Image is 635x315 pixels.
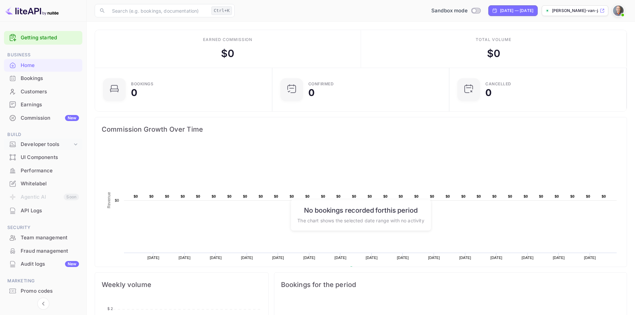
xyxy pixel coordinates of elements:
div: UI Components [21,154,79,161]
a: Getting started [21,34,79,42]
text: $0 [539,194,543,198]
text: [DATE] [210,256,222,260]
div: Fraud management [4,245,82,258]
text: [DATE] [147,256,159,260]
div: Audit logs [21,260,79,268]
text: $0 [368,194,372,198]
text: $0 [383,194,388,198]
p: [PERSON_NAME]-van-jaarsveld-... [552,8,598,14]
text: $0 [430,194,434,198]
span: Business [4,51,82,59]
span: Bookings for the period [281,279,620,290]
div: Confirmed [308,82,334,86]
text: $0 [399,194,403,198]
a: Earnings [4,98,82,111]
text: [DATE] [303,256,315,260]
text: $0 [274,194,278,198]
div: CANCELLED [485,82,511,86]
a: Performance [4,164,82,177]
div: UI Components [4,151,82,164]
span: Commission Growth Over Time [102,124,620,135]
img: Neville van Jaarsveld [613,5,624,16]
a: Whitelabel [4,177,82,190]
text: [DATE] [366,256,378,260]
text: [DATE] [490,256,502,260]
a: Team management [4,231,82,244]
text: $0 [477,194,481,198]
text: $0 [570,194,575,198]
text: $0 [165,194,169,198]
text: [DATE] [272,256,284,260]
div: 0 [485,88,492,97]
text: $0 [414,194,419,198]
text: $0 [602,194,606,198]
text: Revenue [356,266,373,271]
div: 0 [308,88,315,97]
text: $0 [134,194,138,198]
div: Earnings [21,101,79,109]
a: Home [4,59,82,71]
text: [DATE] [428,256,440,260]
text: $0 [524,194,528,198]
text: $0 [115,198,119,202]
text: $0 [508,194,512,198]
text: Revenue [107,192,111,208]
div: Home [4,59,82,72]
text: $0 [321,194,325,198]
text: [DATE] [584,256,596,260]
text: $0 [461,194,466,198]
text: [DATE] [459,256,471,260]
p: The chart shows the selected date range with no activity [297,217,424,224]
text: [DATE] [397,256,409,260]
a: Promo codes [4,285,82,297]
div: Total volume [476,37,511,43]
div: Customers [4,85,82,98]
div: Developer tools [4,139,82,150]
div: API Logs [4,204,82,217]
div: Customers [21,88,79,96]
div: Whitelabel [21,180,79,188]
text: $0 [446,194,450,198]
div: Ctrl+K [211,6,232,15]
span: Marketing [4,277,82,285]
a: CommissionNew [4,112,82,124]
div: Bookings [21,75,79,82]
div: Promo codes [4,285,82,298]
input: Search (e.g. bookings, documentation) [108,4,209,17]
tspan: $ 2 [107,306,113,311]
div: Home [21,62,79,69]
img: LiteAPI logo [5,5,59,16]
div: Audit logsNew [4,258,82,271]
text: $0 [243,194,247,198]
h6: No bookings recorded for this period [297,206,424,214]
text: $0 [305,194,310,198]
text: $0 [492,194,497,198]
a: Bookings [4,72,82,84]
text: [DATE] [335,256,347,260]
div: API Logs [21,207,79,215]
div: Promo codes [21,287,79,295]
div: Commission [21,114,79,122]
div: Bookings [131,82,153,86]
div: New [65,115,79,121]
span: Sandbox mode [431,7,468,15]
div: Bookings [4,72,82,85]
div: New [65,261,79,267]
text: $0 [336,194,341,198]
text: $0 [196,194,200,198]
div: Team management [21,234,79,242]
span: Build [4,131,82,138]
span: Security [4,224,82,231]
button: Collapse navigation [37,298,49,310]
text: [DATE] [241,256,253,260]
text: $0 [212,194,216,198]
text: $0 [352,194,356,198]
a: Fraud management [4,245,82,257]
div: Performance [21,167,79,175]
div: [DATE] — [DATE] [500,8,533,14]
div: Developer tools [21,141,72,148]
span: Weekly volume [102,279,262,290]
